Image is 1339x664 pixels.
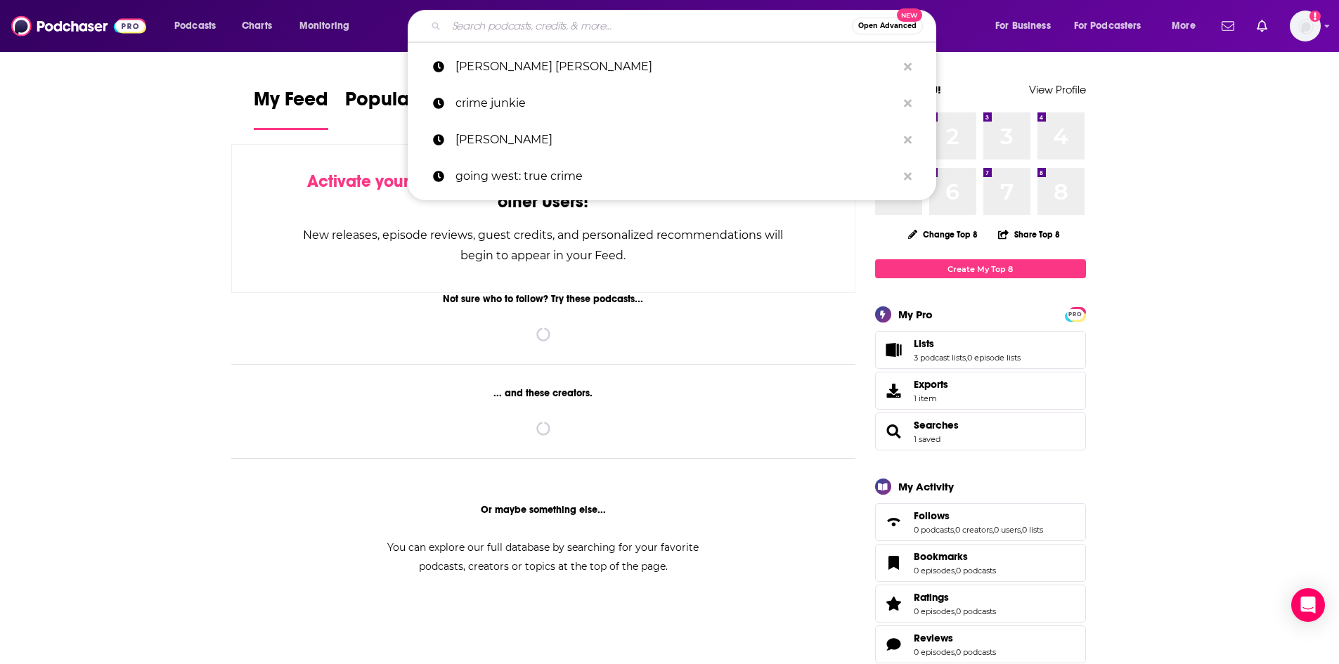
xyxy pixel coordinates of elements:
[880,422,908,441] a: Searches
[1022,525,1043,535] a: 0 lists
[914,647,955,657] a: 0 episodes
[914,353,966,363] a: 3 podcast lists
[955,647,956,657] span: ,
[233,15,280,37] a: Charts
[914,606,955,616] a: 0 episodes
[290,15,368,37] button: open menu
[875,412,1086,450] span: Searches
[299,16,349,36] span: Monitoring
[914,525,954,535] a: 0 podcasts
[345,87,465,130] a: Popular Feed
[914,509,950,522] span: Follows
[408,158,936,195] a: going west: true crime
[1309,11,1321,22] svg: Add a profile image
[898,480,954,493] div: My Activity
[875,372,1086,410] a: Exports
[1290,11,1321,41] button: Show profile menu
[254,87,328,130] a: My Feed
[875,625,1086,663] span: Reviews
[880,634,908,654] a: Reviews
[914,632,953,644] span: Reviews
[954,525,955,535] span: ,
[966,353,967,363] span: ,
[302,225,785,266] div: New releases, episode reviews, guest credits, and personalized recommendations will begin to appe...
[914,393,948,403] span: 1 item
[302,171,785,212] div: by following Podcasts, Creators, Lists, and other Users!
[956,606,996,616] a: 0 podcasts
[914,632,996,644] a: Reviews
[446,15,852,37] input: Search podcasts, credits, & more...
[914,591,996,604] a: Ratings
[1074,16,1141,36] span: For Podcasters
[164,15,234,37] button: open menu
[898,308,933,321] div: My Pro
[875,544,1086,582] span: Bookmarks
[880,512,908,532] a: Follows
[408,122,936,158] a: [PERSON_NAME]
[242,16,272,36] span: Charts
[174,16,216,36] span: Podcasts
[1067,308,1084,319] a: PRO
[956,647,996,657] a: 0 podcasts
[1172,16,1196,36] span: More
[967,353,1021,363] a: 0 episode lists
[1291,588,1325,622] div: Open Intercom Messenger
[900,226,987,243] button: Change Top 8
[1290,11,1321,41] img: User Profile
[914,378,948,391] span: Exports
[858,22,917,30] span: Open Advanced
[992,525,994,535] span: ,
[455,122,897,158] p: brian windhorst
[345,87,465,119] span: Popular Feed
[914,550,996,563] a: Bookmarks
[956,566,996,575] a: 0 podcasts
[955,566,956,575] span: ,
[914,591,949,604] span: Ratings
[421,10,950,42] div: Search podcasts, credits, & more...
[995,16,1051,36] span: For Business
[914,509,1043,522] a: Follows
[1021,525,1022,535] span: ,
[914,550,968,563] span: Bookmarks
[914,337,1021,350] a: Lists
[880,381,908,401] span: Exports
[880,553,908,573] a: Bookmarks
[1067,309,1084,320] span: PRO
[880,340,908,360] a: Lists
[408,48,936,85] a: [PERSON_NAME] [PERSON_NAME]
[1216,14,1240,38] a: Show notifications dropdown
[1290,11,1321,41] span: Logged in as EJJackson
[985,15,1068,37] button: open menu
[997,221,1061,248] button: Share Top 8
[231,387,856,399] div: ... and these creators.
[1065,15,1162,37] button: open menu
[875,331,1086,369] span: Lists
[231,504,856,516] div: Or maybe something else...
[11,13,146,39] img: Podchaser - Follow, Share and Rate Podcasts
[455,48,897,85] p: ray william johnson
[914,566,955,575] a: 0 episodes
[231,293,856,305] div: Not sure who to follow? Try these podcasts...
[955,606,956,616] span: ,
[1251,14,1273,38] a: Show notifications dropdown
[994,525,1021,535] a: 0 users
[852,18,923,34] button: Open AdvancedNew
[408,85,936,122] a: crime junkie
[880,594,908,613] a: Ratings
[1029,83,1086,96] a: View Profile
[875,503,1086,541] span: Follows
[254,87,328,119] span: My Feed
[307,171,451,192] span: Activate your Feed
[875,585,1086,623] span: Ratings
[897,8,922,22] span: New
[455,158,897,195] p: going west: true crime
[1162,15,1213,37] button: open menu
[955,525,992,535] a: 0 creators
[914,434,940,444] a: 1 saved
[914,419,959,431] a: Searches
[370,538,716,576] div: You can explore our full database by searching for your favorite podcasts, creators or topics at ...
[875,259,1086,278] a: Create My Top 8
